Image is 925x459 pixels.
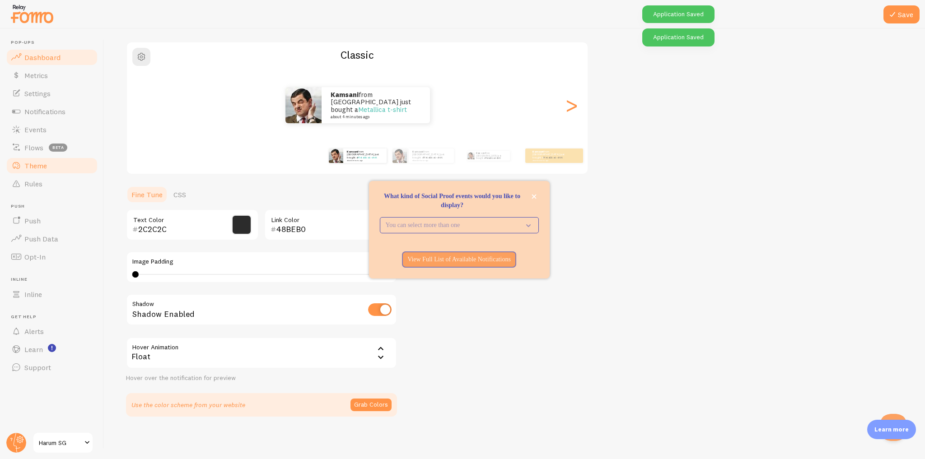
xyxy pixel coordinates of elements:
span: Support [24,363,51,372]
span: Get Help [11,314,98,320]
strong: Kamsani [533,150,544,153]
strong: Kamsani [347,150,358,153]
span: beta [49,144,67,152]
a: Rules [5,175,98,193]
a: Metallica t-shirt [543,156,563,159]
a: Fine Tune [126,185,168,204]
a: Support [5,358,98,376]
div: Application Saved [642,5,715,23]
p: Use the color scheme from your website [131,400,245,409]
button: close, [529,192,539,201]
label: Image Padding [132,258,391,266]
span: Rules [24,179,42,188]
p: Learn more [874,425,909,434]
img: Fomo [467,152,474,159]
div: What kind of Social Proof events would you like to display? [369,181,550,278]
a: Notifications [5,102,98,121]
span: Alerts [24,327,44,336]
small: about 4 minutes ago [412,159,449,161]
a: Flows beta [5,139,98,157]
a: Harum SG [33,432,93,454]
a: Alerts [5,322,98,340]
span: Learn [24,345,43,354]
a: Metallica t-shirt [423,156,443,159]
span: Push [11,204,98,209]
a: Inline [5,285,98,303]
a: CSS [168,185,192,204]
p: You can select more than one [386,221,520,230]
span: Push [24,216,41,225]
a: Dashboard [5,48,98,66]
span: Events [24,125,47,134]
iframe: Help Scout Beacon - Open [880,414,907,441]
span: Inline [11,277,98,283]
div: Next slide [566,73,577,138]
span: Opt-In [24,252,46,261]
a: Opt-In [5,248,98,266]
span: Theme [24,161,47,170]
p: from [GEOGRAPHIC_DATA] just bought a [331,91,421,119]
a: Metrics [5,66,98,84]
p: What kind of Social Proof events would you like to display? [380,192,539,210]
svg: <p>Watch New Feature Tutorials!</p> [48,344,56,352]
small: about 4 minutes ago [331,115,418,119]
a: Events [5,121,98,139]
small: about 4 minutes ago [347,159,382,161]
p: from [GEOGRAPHIC_DATA] just bought a [412,150,450,161]
div: Shadow Enabled [126,294,397,327]
a: Push [5,212,98,230]
a: Metallica t-shirt [485,157,500,159]
strong: Kamsani [331,90,359,99]
span: Pop-ups [11,40,98,46]
img: Fomo [392,148,407,163]
p: from [GEOGRAPHIC_DATA] just bought a [533,150,569,161]
span: Harum SG [39,437,82,448]
img: fomo-relay-logo-orange.svg [9,2,55,25]
h2: Classic [127,48,588,62]
div: Application Saved [642,28,715,46]
span: Notifications [24,107,65,116]
div: Learn more [867,420,916,439]
a: Push Data [5,230,98,248]
p: View Full List of Available Notifications [407,255,511,264]
span: Inline [24,290,42,299]
button: View Full List of Available Notifications [402,251,516,268]
a: Metallica t-shirt [358,156,377,159]
span: Dashboard [24,53,61,62]
button: You can select more than one [380,217,539,233]
a: Theme [5,157,98,175]
strong: Kamsani [412,150,424,153]
a: Metallica t-shirt [358,105,407,114]
span: Push Data [24,234,58,243]
button: Grab Colors [350,399,392,411]
img: Fomo [285,87,322,123]
strong: Kamsani [476,152,486,154]
p: from [GEOGRAPHIC_DATA] just bought a [347,150,383,161]
span: Settings [24,89,51,98]
a: Settings [5,84,98,102]
div: Hover over the notification for preview [126,374,397,382]
a: Learn [5,340,98,358]
small: about 4 minutes ago [533,159,568,161]
span: Metrics [24,71,48,80]
img: Fomo [329,148,343,163]
span: Flows [24,143,43,152]
div: Float [126,337,397,369]
p: from [GEOGRAPHIC_DATA] just bought a [476,151,506,161]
